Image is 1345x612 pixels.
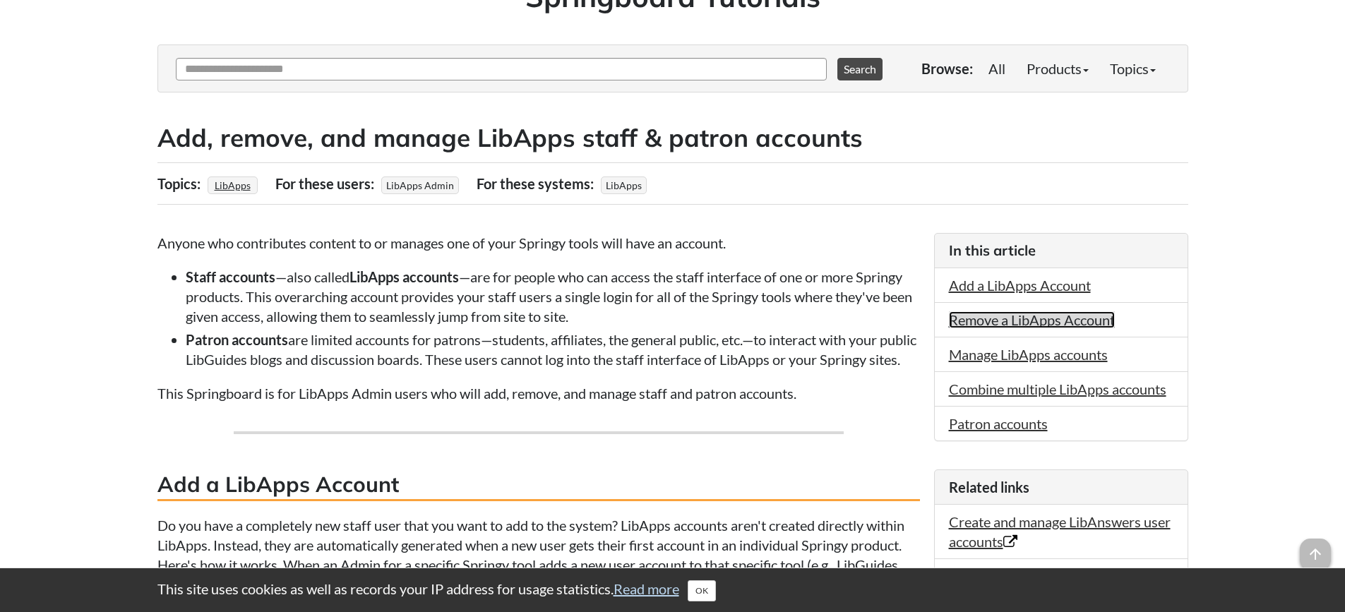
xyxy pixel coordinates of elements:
[349,268,459,285] strong: LibApps accounts
[157,233,920,253] p: Anyone who contributes content to or manages one of your Springy tools will have an account.
[186,331,288,348] strong: Patron accounts
[186,268,275,285] strong: Staff accounts
[837,58,883,80] button: Search
[157,121,1188,155] h2: Add, remove, and manage LibApps staff & patron accounts
[949,380,1166,397] a: Combine multiple LibApps accounts
[949,277,1091,294] a: Add a LibApps Account
[275,170,378,197] div: For these users:
[381,176,459,194] span: LibApps Admin
[143,579,1202,601] div: This site uses cookies as well as records your IP address for usage statistics.
[1300,540,1331,557] a: arrow_upward
[949,346,1108,363] a: Manage LibApps accounts
[1099,54,1166,83] a: Topics
[614,580,679,597] a: Read more
[949,241,1173,260] h3: In this article
[978,54,1016,83] a: All
[949,479,1029,496] span: Related links
[157,515,920,594] p: Do you have a completely new staff user that you want to add to the system? LibApps accounts aren...
[157,469,920,501] h3: Add a LibApps Account
[949,415,1048,432] a: Patron accounts
[1016,54,1099,83] a: Products
[477,170,597,197] div: For these systems:
[186,330,920,369] li: are limited accounts for patrons—students, affiliates, the general public, etc.—to interact with ...
[157,170,204,197] div: Topics:
[921,59,973,78] p: Browse:
[601,176,647,194] span: LibApps
[949,311,1115,328] a: Remove a LibApps Account
[688,580,716,601] button: Close
[186,267,920,326] li: —also called —are for people who can access the staff interface of one or more Springy products. ...
[213,175,253,196] a: LibApps
[157,383,920,403] p: This Springboard is for LibApps Admin users who will add, remove, and manage staff and patron acc...
[1300,539,1331,570] span: arrow_upward
[949,513,1171,550] a: Create and manage LibAnswers user accounts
